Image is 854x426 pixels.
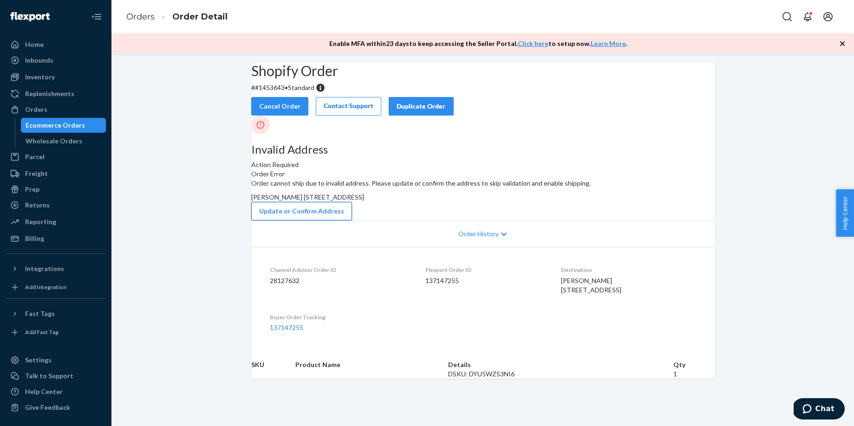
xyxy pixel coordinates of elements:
button: Open notifications [798,7,817,26]
a: Returns [6,198,106,213]
th: Details [448,360,673,369]
h3: Invalid Address [251,143,715,155]
iframe: Opens a widget where you can chat to one of our agents [794,398,845,421]
a: Prep [6,182,106,197]
a: Order Detail [172,12,228,22]
div: Freight [25,169,48,178]
span: • [285,84,288,91]
div: Integrations [25,264,64,273]
div: Add Integration [25,283,66,291]
h2: Shopify Order [251,63,715,78]
dt: Flexport Order ID [425,266,546,274]
div: Duplicate Order [397,102,446,111]
button: Update or Confirm Address [251,202,352,220]
div: Billing [25,234,44,243]
p: Order cannot ship due to invalid address. Please update or confirm the address to skip validation... [251,179,715,188]
button: Integrations [6,261,106,276]
a: Ecommerce Orders [21,118,106,133]
button: Duplicate Order [389,97,454,116]
a: Home [6,37,106,52]
dd: 28127632 [270,276,411,285]
a: 137147255 [270,323,303,331]
button: Cancel Order [251,97,308,116]
div: Parcel [25,152,45,161]
div: Inbounds [25,56,53,65]
div: Reporting [25,217,56,226]
a: Orders [126,12,155,22]
a: Click here [518,39,548,47]
th: Qty [673,360,714,369]
div: Returns [25,200,50,210]
a: Help Center [6,384,106,399]
th: Product Name [295,360,448,369]
div: Prep [25,185,39,194]
div: Help Center [25,387,63,396]
button: Help Center [836,189,854,237]
div: Replenishments [25,89,74,98]
div: Wholesale Orders [26,136,82,146]
a: Replenishments [6,86,106,101]
dd: 137147255 [425,276,546,285]
a: Settings [6,353,106,368]
header: Order Error [251,169,715,179]
td: 1 [673,369,714,379]
img: Flexport logo [10,12,50,21]
div: Give Feedback [25,403,70,412]
span: [PERSON_NAME] [STREET_ADDRESS] [561,277,621,294]
button: Open Search Box [778,7,796,26]
a: Parcel [6,149,106,164]
p: # #1453643 [251,83,715,92]
span: Standard [288,84,314,91]
button: Talk to Support [6,368,106,383]
a: Orders [6,102,106,117]
dt: Destination [561,266,696,274]
a: Reporting [6,214,106,229]
a: Billing [6,231,106,246]
a: Add Integration [6,280,106,295]
button: Close Navigation [87,7,106,26]
div: Orders [25,105,47,114]
a: Add Fast Tag [6,325,106,340]
th: SKU [251,360,295,369]
div: Ecommerce Orders [26,121,85,130]
a: Inventory [6,70,106,84]
div: Add Fast Tag [25,328,59,336]
div: Home [25,40,44,49]
button: Open account menu [819,7,837,26]
span: Order History [458,229,499,239]
button: Fast Tags [6,306,106,321]
div: Fast Tags [25,309,55,318]
div: DSKU: DYU5WZS3NI6 [448,369,673,379]
a: Contact Support [316,97,381,116]
dt: Channel Advisor Order ID [270,266,411,274]
a: Wholesale Orders [21,134,106,148]
p: Enable MFA within 23 days to keep accessing the Seller Portal. to setup now. . [329,39,627,48]
a: Inbounds [6,53,106,68]
a: Learn More [591,39,626,47]
div: Inventory [25,72,55,82]
a: Freight [6,166,106,181]
dt: Buyer Order Tracking [270,313,411,321]
button: Give Feedback [6,400,106,415]
div: Action Required [251,143,715,169]
div: Talk to Support [25,371,73,381]
ol: breadcrumbs [119,3,235,31]
div: Settings [25,355,52,365]
span: [PERSON_NAME] [STREET_ADDRESS] [251,193,364,201]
